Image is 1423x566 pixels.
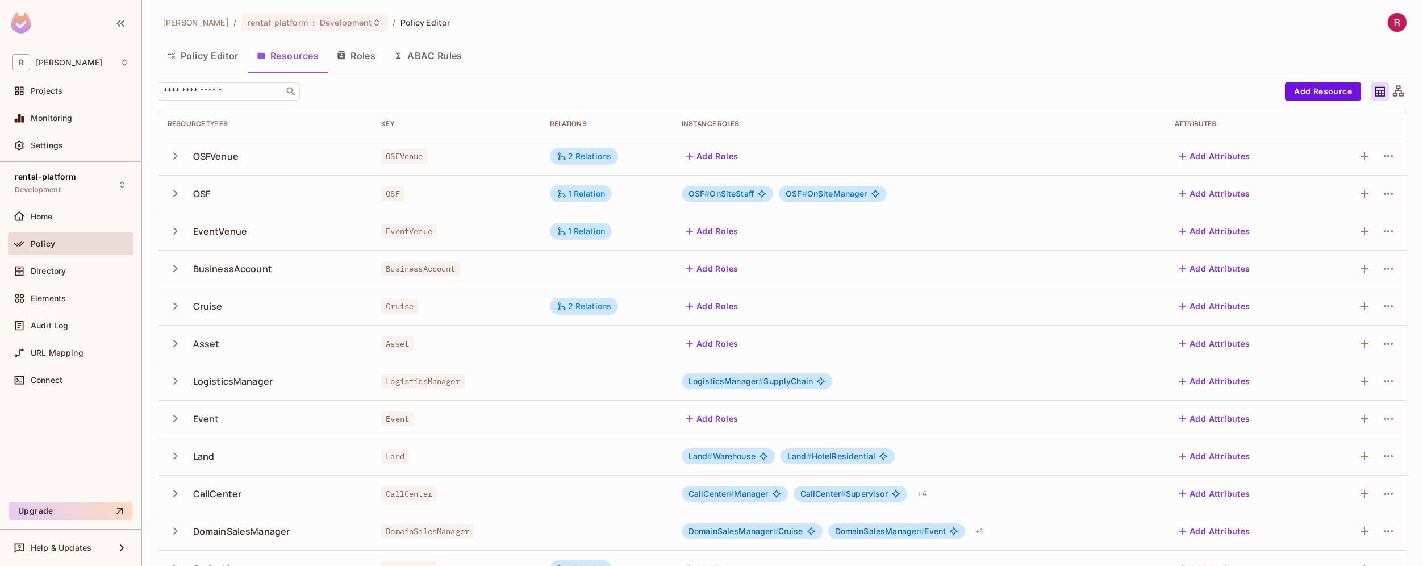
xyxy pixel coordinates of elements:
[12,54,30,70] span: R
[688,527,803,536] span: Cruise
[193,488,242,500] div: CallCenter
[381,186,404,201] span: OSF
[841,489,846,498] span: #
[688,189,710,198] span: OSF
[193,150,239,163] div: OSFVenue
[1175,447,1255,465] button: Add Attributes
[1175,372,1255,390] button: Add Attributes
[381,374,464,389] span: LogisticsManager
[381,261,460,276] span: BusinessAccount
[36,58,102,67] span: Workspace: roy-poc
[550,119,663,128] div: Relations
[688,489,735,498] span: CallCenter
[31,86,62,95] span: Projects
[758,376,763,386] span: #
[381,149,427,164] span: OSFVenue
[688,451,713,461] span: Land
[31,294,66,303] span: Elements
[688,489,769,498] span: Manager
[31,348,84,357] span: URL Mapping
[913,485,931,503] div: + 4
[320,17,372,28] span: Development
[971,522,987,540] div: + 1
[688,376,764,386] span: LogisticsManager
[248,17,308,28] span: rental-platform
[31,267,66,276] span: Directory
[682,297,743,315] button: Add Roles
[193,263,272,275] div: BusinessAccount
[557,301,612,311] div: 2 Relations
[688,526,778,536] span: DomainSalesManager
[786,189,867,198] span: OnSiteManager
[557,226,606,236] div: 1 Relation
[381,411,414,426] span: Event
[787,452,875,461] span: HotelResidential
[1175,260,1255,278] button: Add Attributes
[31,239,55,248] span: Policy
[557,189,606,199] div: 1 Relation
[1175,485,1255,503] button: Add Attributes
[682,335,743,353] button: Add Roles
[1175,410,1255,428] button: Add Attributes
[1175,185,1255,203] button: Add Attributes
[11,13,31,34] img: SReyMgAAAABJRU5ErkJggg==
[193,375,273,388] div: LogisticsManager
[193,300,223,313] div: Cruise
[557,151,612,161] div: 2 Relations
[168,119,363,128] div: Resource Types
[248,41,328,70] button: Resources
[1175,119,1306,128] div: Attributes
[193,413,219,425] div: Event
[381,524,474,539] span: DomainSalesManager
[162,17,229,28] span: the active workspace
[1175,522,1255,540] button: Add Attributes
[381,449,409,464] span: Land
[688,377,813,386] span: SupplyChain
[682,119,1157,128] div: Instance roles
[381,486,437,501] span: CallCenter
[729,489,734,498] span: #
[682,260,743,278] button: Add Roles
[400,17,450,28] span: Policy Editor
[193,450,215,463] div: Land
[15,172,76,181] span: rental-platform
[1285,82,1361,101] button: Add Resource
[193,225,248,238] div: EventVenue
[385,41,471,70] button: ABAC Rules
[800,489,888,498] span: Supervisor
[312,18,316,27] span: :
[919,526,924,536] span: #
[31,376,62,385] span: Connect
[31,114,73,123] span: Monitoring
[707,451,712,461] span: #
[31,212,53,221] span: Home
[1175,297,1255,315] button: Add Attributes
[773,526,778,536] span: #
[233,17,236,28] li: /
[31,543,91,552] span: Help & Updates
[688,452,756,461] span: Warehouse
[193,525,290,538] div: DomainSalesManager
[682,147,743,165] button: Add Roles
[807,451,812,461] span: #
[835,526,925,536] span: DomainSalesManager
[787,451,812,461] span: Land
[1175,335,1255,353] button: Add Attributes
[15,185,61,194] span: Development
[786,189,807,198] span: OSF
[193,338,220,350] div: Asset
[9,502,132,520] button: Upgrade
[682,222,743,240] button: Add Roles
[800,489,846,498] span: CallCenter
[802,189,807,198] span: #
[835,527,946,536] span: Event
[381,119,531,128] div: Key
[328,41,385,70] button: Roles
[158,41,248,70] button: Policy Editor
[682,410,743,428] button: Add Roles
[393,17,395,28] li: /
[1175,222,1255,240] button: Add Attributes
[704,189,710,198] span: #
[1388,13,1407,32] img: roy zhang
[193,188,210,200] div: OSF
